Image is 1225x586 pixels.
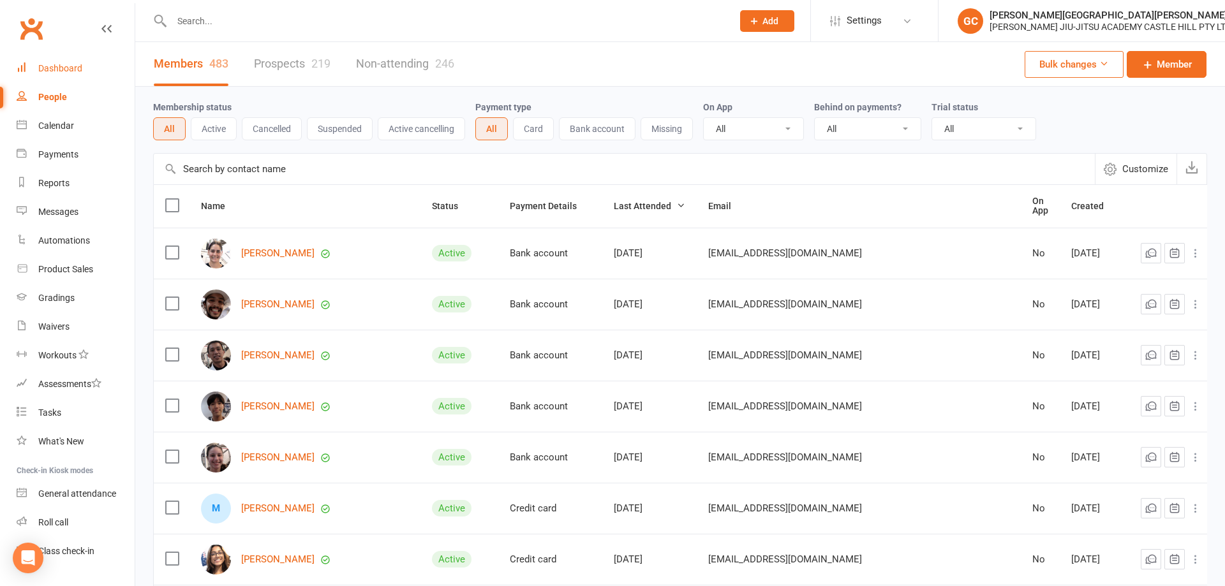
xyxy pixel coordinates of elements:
[1021,185,1060,228] th: On App
[1025,51,1124,78] button: Bulk changes
[614,452,685,463] div: [DATE]
[1095,154,1177,184] button: Customize
[38,436,84,446] div: What's New
[254,42,330,86] a: Prospects219
[154,42,228,86] a: Members483
[38,235,90,245] div: Automations
[38,293,75,303] div: Gradings
[201,201,239,211] span: Name
[17,312,135,341] a: Waivers
[432,449,471,465] div: Active
[307,117,373,140] button: Suspended
[168,12,724,30] input: Search...
[191,117,237,140] button: Active
[241,299,315,310] a: [PERSON_NAME]
[814,102,902,112] label: Behind on payments?
[1071,248,1118,259] div: [DATE]
[510,503,591,514] div: Credit card
[708,394,862,418] span: [EMAIL_ADDRESS][DOMAIN_NAME]
[614,201,685,211] span: Last Attended
[38,264,93,274] div: Product Sales
[708,201,745,211] span: Email
[1071,401,1118,412] div: [DATE]
[201,198,239,214] button: Name
[38,488,116,499] div: General attendance
[510,554,591,565] div: Credit card
[17,480,135,508] a: General attendance kiosk mode
[13,543,43,573] div: Open Intercom Messenger
[1071,503,1118,514] div: [DATE]
[432,198,472,214] button: Status
[17,140,135,169] a: Payments
[17,341,135,370] a: Workouts
[241,452,315,463] a: [PERSON_NAME]
[201,494,231,524] div: M
[614,248,685,259] div: [DATE]
[708,445,862,469] span: [EMAIL_ADDRESS][DOMAIN_NAME]
[432,347,471,363] div: Active
[17,370,135,399] a: Assessments
[432,500,471,516] div: Active
[153,117,186,140] button: All
[435,57,454,70] div: 246
[475,117,508,140] button: All
[762,16,778,26] span: Add
[475,102,531,112] label: Payment type
[703,102,732,112] label: On App
[847,6,882,35] span: Settings
[17,198,135,226] a: Messages
[1032,401,1048,412] div: No
[17,399,135,427] a: Tasks
[510,198,591,214] button: Payment Details
[38,407,61,418] div: Tasks
[241,554,315,565] a: [PERSON_NAME]
[38,207,78,217] div: Messages
[38,546,94,556] div: Class check-in
[241,248,315,259] a: [PERSON_NAME]
[1032,350,1048,361] div: No
[17,508,135,537] a: Roll call
[559,117,635,140] button: Bank account
[17,169,135,198] a: Reports
[708,198,745,214] button: Email
[432,296,471,312] div: Active
[1071,299,1118,310] div: [DATE]
[708,496,862,520] span: [EMAIL_ADDRESS][DOMAIN_NAME]
[641,117,693,140] button: Missing
[241,503,315,514] a: [PERSON_NAME]
[432,398,471,414] div: Active
[432,245,471,261] div: Active
[38,149,78,159] div: Payments
[1127,51,1206,78] a: Member
[708,547,862,571] span: [EMAIL_ADDRESS][DOMAIN_NAME]
[1032,248,1048,259] div: No
[740,10,794,32] button: Add
[242,117,302,140] button: Cancelled
[17,427,135,456] a: What's New
[38,63,82,73] div: Dashboard
[17,537,135,566] a: Class kiosk mode
[510,299,591,310] div: Bank account
[1071,350,1118,361] div: [DATE]
[510,350,591,361] div: Bank account
[17,54,135,83] a: Dashboard
[614,554,685,565] div: [DATE]
[17,226,135,255] a: Automations
[38,321,70,332] div: Waivers
[17,83,135,112] a: People
[241,350,315,361] a: [PERSON_NAME]
[378,117,465,140] button: Active cancelling
[153,102,232,112] label: Membership status
[154,154,1095,184] input: Search by contact name
[510,201,591,211] span: Payment Details
[510,248,591,259] div: Bank account
[614,503,685,514] div: [DATE]
[311,57,330,70] div: 219
[1032,503,1048,514] div: No
[432,201,472,211] span: Status
[510,401,591,412] div: Bank account
[1071,198,1118,214] button: Created
[1032,452,1048,463] div: No
[513,117,554,140] button: Card
[614,401,685,412] div: [DATE]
